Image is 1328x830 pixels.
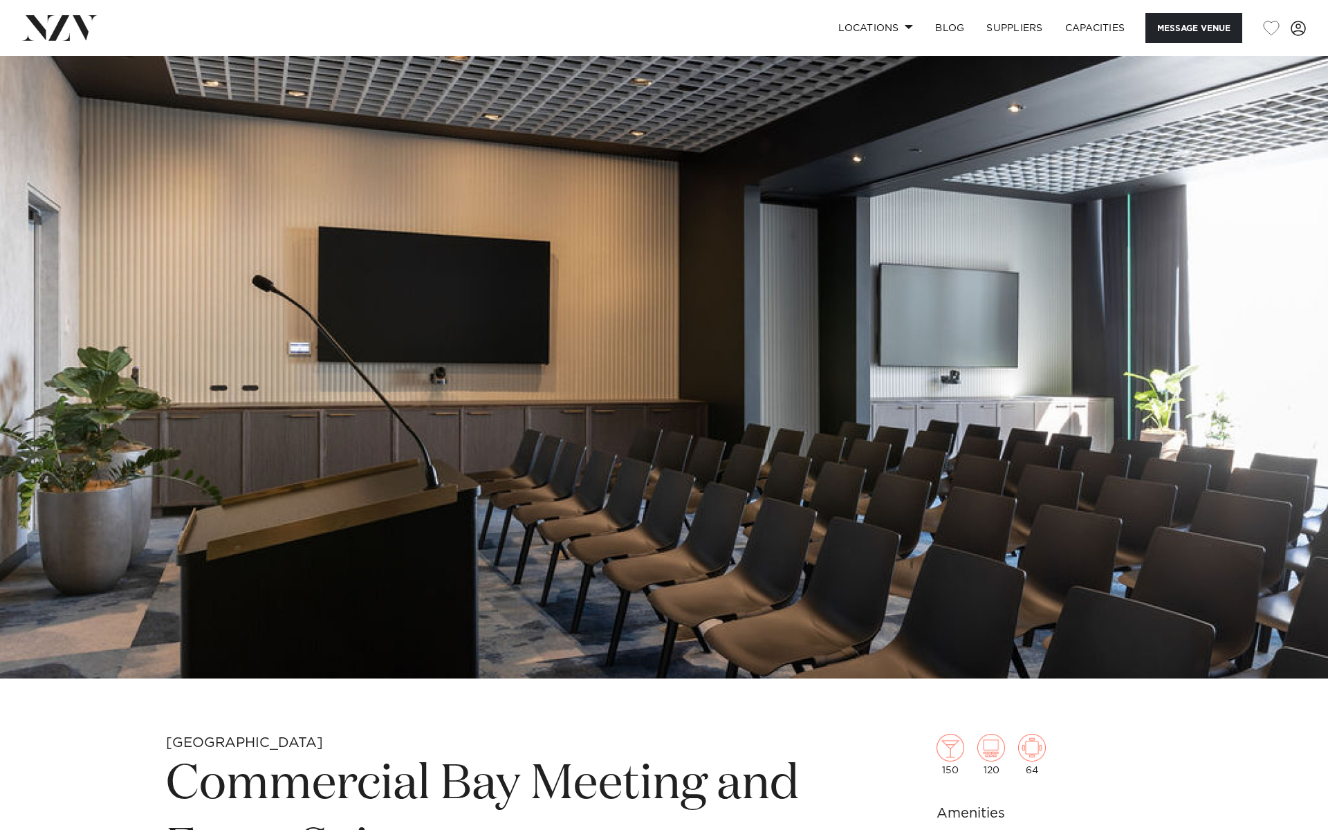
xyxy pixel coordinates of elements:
[937,803,1162,824] h6: Amenities
[1018,734,1046,762] img: meeting.png
[937,734,964,762] img: cocktail.png
[1054,13,1136,43] a: Capacities
[977,734,1005,762] img: theatre.png
[827,13,924,43] a: Locations
[1145,13,1242,43] button: Message Venue
[1018,734,1046,775] div: 64
[937,734,964,775] div: 150
[924,13,975,43] a: BLOG
[975,13,1053,43] a: SUPPLIERS
[166,736,323,750] small: [GEOGRAPHIC_DATA]
[22,15,98,40] img: nzv-logo.png
[977,734,1005,775] div: 120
